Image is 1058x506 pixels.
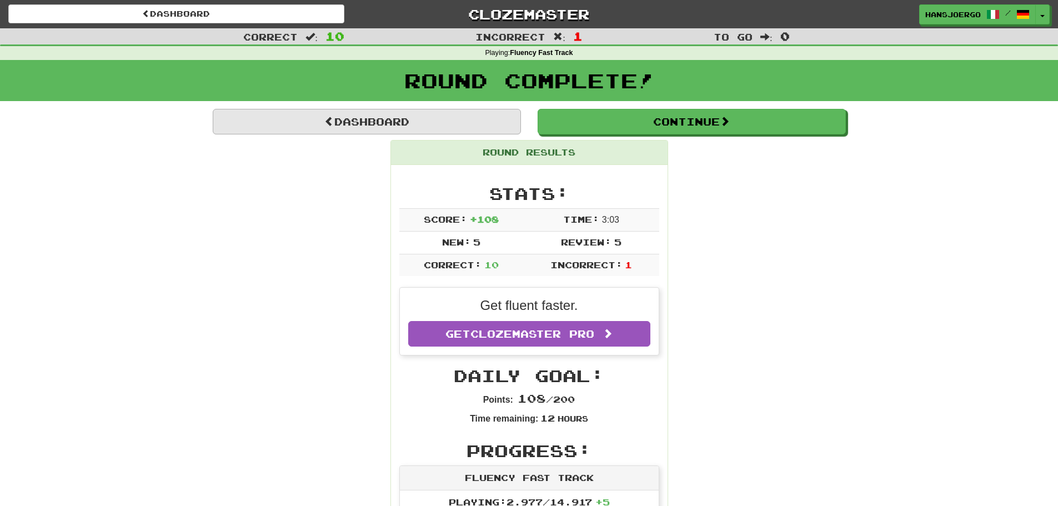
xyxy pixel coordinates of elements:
span: Clozemaster Pro [470,328,594,340]
span: : [760,32,773,42]
span: : [553,32,565,42]
div: Round Results [391,141,668,165]
h2: Stats: [399,184,659,203]
strong: Points: [483,395,513,404]
span: Correct: [424,259,482,270]
span: Time: [563,214,599,224]
p: Get fluent faster. [408,296,650,315]
span: 1 [625,259,632,270]
h1: Round Complete! [4,69,1054,92]
a: Dashboard [8,4,344,23]
a: Dashboard [213,109,521,134]
span: 1 [573,29,583,43]
span: 10 [325,29,344,43]
span: New: [442,237,471,247]
span: HansjoergO [925,9,981,19]
span: 5 [614,237,621,247]
span: : [305,32,318,42]
h2: Daily Goal: [399,367,659,385]
strong: Fluency Fast Track [510,49,573,57]
span: / [1005,9,1011,17]
span: / 200 [518,394,575,404]
span: To go [714,31,753,42]
a: HansjoergO / [919,4,1036,24]
div: Fluency Fast Track [400,466,659,490]
span: 12 [540,413,555,423]
span: Review: [561,237,611,247]
span: Incorrect: [550,259,623,270]
span: Incorrect [475,31,545,42]
span: 108 [518,392,546,405]
button: Continue [538,109,846,134]
span: 5 [473,237,480,247]
a: Clozemaster [361,4,697,24]
span: 3 : 0 3 [602,215,619,224]
span: Score: [424,214,467,224]
span: 10 [484,259,499,270]
span: 0 [780,29,790,43]
h2: Progress: [399,442,659,460]
small: Hours [558,414,588,423]
a: GetClozemaster Pro [408,321,650,347]
span: Correct [243,31,298,42]
strong: Time remaining: [470,414,538,423]
span: + 108 [470,214,499,224]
